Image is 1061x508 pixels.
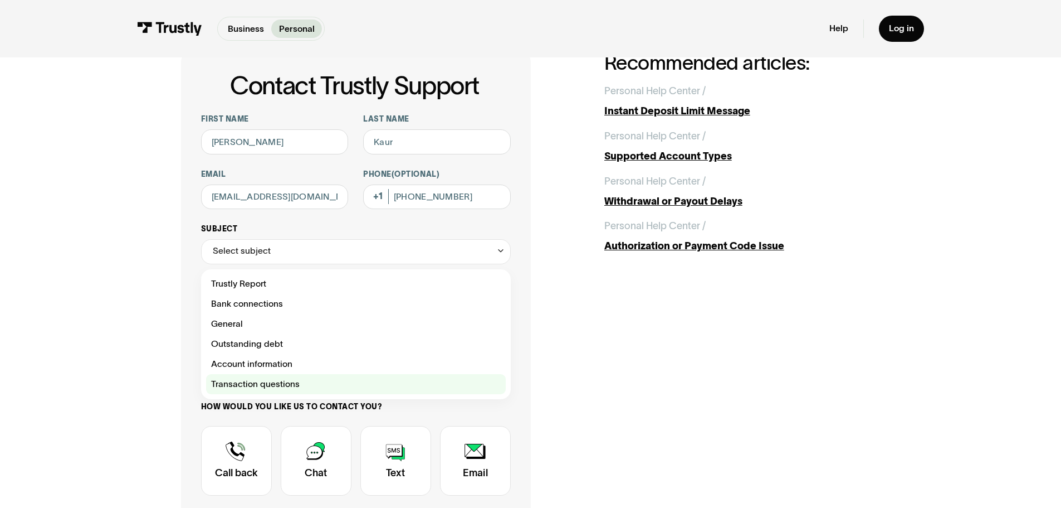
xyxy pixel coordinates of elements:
[879,16,924,42] a: Log in
[220,20,271,38] a: Business
[829,23,848,34] a: Help
[211,337,283,352] span: Outstanding debt
[211,377,300,392] span: Transaction questions
[211,357,292,372] span: Account information
[604,219,881,254] a: Personal Help Center /Authorization or Payment Code Issue
[604,194,881,209] div: Withdrawal or Payout Delays
[604,104,881,119] div: Instant Deposit Limit Message
[201,239,511,264] div: Select subject
[201,114,349,124] label: First name
[363,185,511,210] input: (555) 555-5555
[137,22,202,36] img: Trustly Logo
[604,149,881,164] div: Supported Account Types
[604,84,706,99] div: Personal Help Center /
[604,129,706,144] div: Personal Help Center /
[211,317,243,332] span: General
[889,23,914,34] div: Log in
[604,129,881,164] a: Personal Help Center /Supported Account Types
[279,22,315,36] p: Personal
[201,402,511,412] label: How would you like us to contact you?
[201,129,349,154] input: Alex
[604,219,706,234] div: Personal Help Center /
[213,244,271,259] div: Select subject
[604,84,881,119] a: Personal Help Center /Instant Deposit Limit Message
[363,170,511,180] label: Phone
[211,297,283,312] span: Bank connections
[228,22,264,36] p: Business
[604,174,706,189] div: Personal Help Center /
[201,185,349,210] input: alex@mail.com
[201,264,511,399] nav: Select subject
[201,170,349,180] label: Email
[199,72,511,99] h1: Contact Trustly Support
[363,114,511,124] label: Last name
[201,224,511,234] label: Subject
[604,52,881,74] h2: Recommended articles:
[271,20,322,38] a: Personal
[604,174,881,209] a: Personal Help Center /Withdrawal or Payout Delays
[363,129,511,154] input: Howard
[392,170,439,178] span: (Optional)
[604,239,881,254] div: Authorization or Payment Code Issue
[211,277,266,292] span: Trustly Report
